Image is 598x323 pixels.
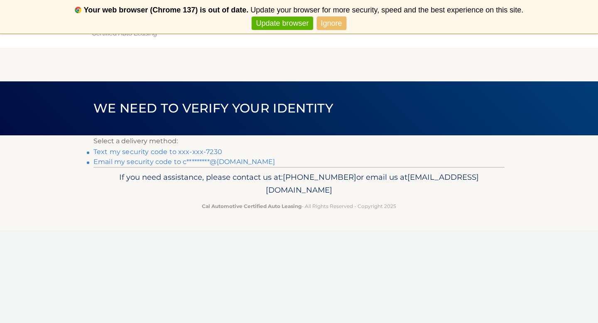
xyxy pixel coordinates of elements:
p: Select a delivery method: [93,135,505,147]
span: We need to verify your identity [93,100,333,116]
span: [PHONE_NUMBER] [283,172,356,182]
a: Ignore [317,17,346,30]
span: Update your browser for more security, speed and the best experience on this site. [250,6,523,14]
a: Update browser [252,17,313,30]
p: If you need assistance, please contact us at: or email us at [99,171,499,197]
a: Text my security code to xxx-xxx-7230 [93,148,222,156]
strong: Cal Automotive Certified Auto Leasing [202,203,301,209]
p: - All Rights Reserved - Copyright 2025 [99,202,499,210]
a: Email my security code to c*********@[DOMAIN_NAME] [93,158,275,166]
b: Your web browser (Chrome 137) is out of date. [84,6,249,14]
